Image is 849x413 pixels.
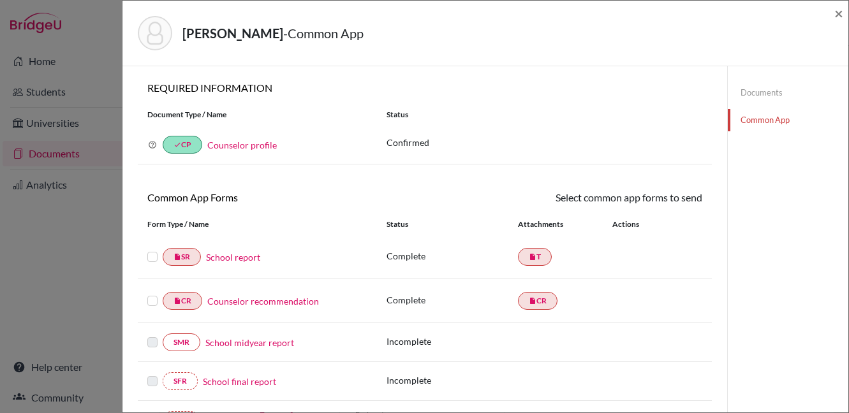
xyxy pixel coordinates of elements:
[205,336,294,349] a: School midyear report
[173,141,181,149] i: done
[163,136,202,154] a: doneCP
[163,333,200,351] a: SMR
[597,219,676,230] div: Actions
[207,140,277,150] a: Counselor profile
[834,6,843,21] button: Close
[529,297,536,305] i: insert_drive_file
[138,109,377,120] div: Document Type / Name
[518,219,597,230] div: Attachments
[425,190,712,205] div: Select common app forms to send
[387,136,702,149] p: Confirmed
[387,293,518,307] p: Complete
[387,249,518,263] p: Complete
[207,294,319,308] a: Counselor recommendation
[387,219,518,230] div: Status
[138,82,712,94] h6: REQUIRED INFORMATION
[529,253,536,261] i: insert_drive_file
[728,82,848,104] a: Documents
[203,375,276,388] a: School final report
[163,248,201,266] a: insert_drive_fileSR
[173,297,181,305] i: insert_drive_file
[387,335,518,348] p: Incomplete
[377,109,712,120] div: Status
[518,248,552,266] a: insert_drive_fileT
[728,109,848,131] a: Common App
[163,292,202,310] a: insert_drive_fileCR
[138,219,377,230] div: Form Type / Name
[206,250,260,264] a: School report
[518,292,557,310] a: insert_drive_fileCR
[834,4,843,22] span: ×
[387,373,518,387] p: Incomplete
[173,253,181,261] i: insert_drive_file
[182,25,283,41] strong: [PERSON_NAME]
[138,191,425,203] h6: Common App Forms
[163,372,198,390] a: SFR
[283,25,364,41] span: - Common App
